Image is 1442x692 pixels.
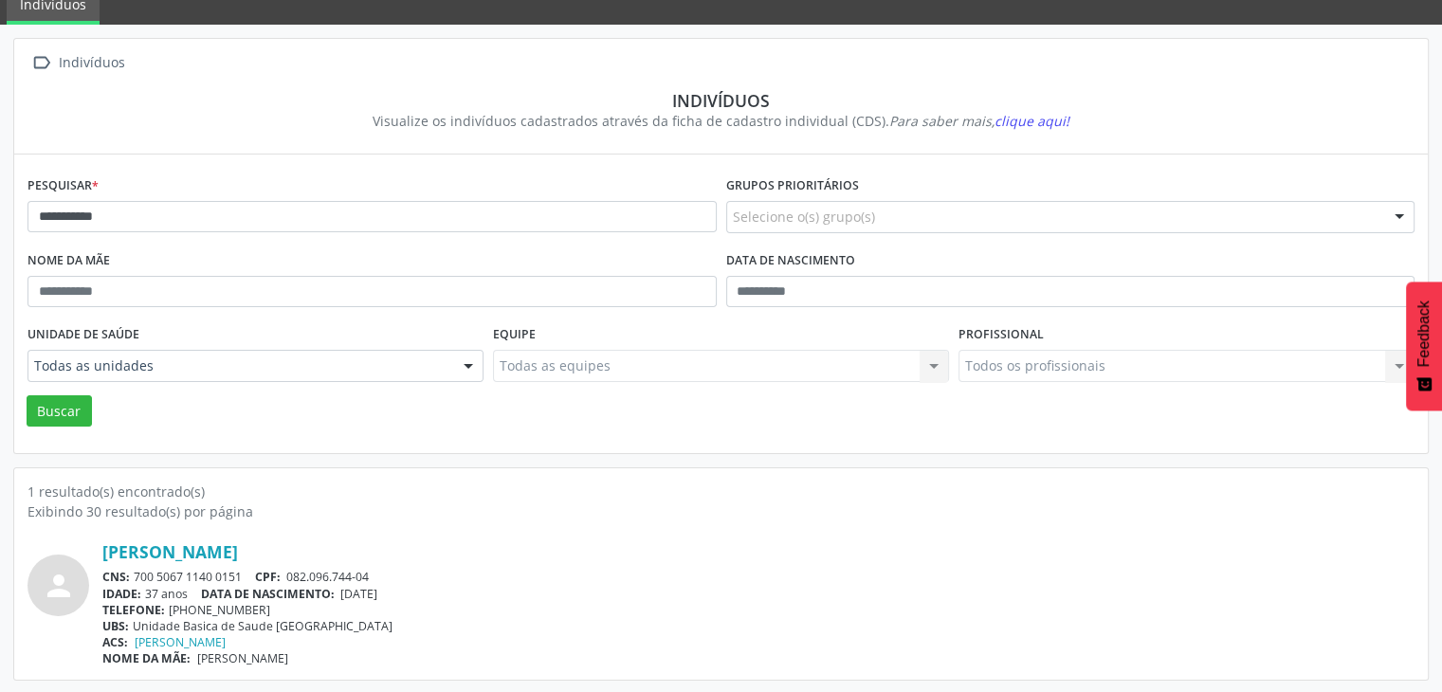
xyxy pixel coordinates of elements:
[493,320,536,350] label: Equipe
[733,207,875,227] span: Selecione o(s) grupo(s)
[286,569,369,585] span: 082.096.744-04
[726,172,859,201] label: Grupos prioritários
[41,111,1401,131] div: Visualize os indivíduos cadastrados através da ficha de cadastro individual (CDS).
[42,569,76,603] i: person
[135,634,226,650] a: [PERSON_NAME]
[102,569,1415,585] div: 700 5067 1140 0151
[27,49,128,77] a:  Indivíduos
[255,569,281,585] span: CPF:
[27,49,55,77] i: 
[27,246,110,276] label: Nome da mãe
[27,320,139,350] label: Unidade de saúde
[102,634,128,650] span: ACS:
[27,482,1415,501] div: 1 resultado(s) encontrado(s)
[27,395,92,428] button: Buscar
[102,650,191,666] span: NOME DA MÃE:
[102,569,130,585] span: CNS:
[340,586,377,602] span: [DATE]
[27,501,1415,521] div: Exibindo 30 resultado(s) por página
[1415,300,1433,367] span: Feedback
[27,172,99,201] label: Pesquisar
[1406,282,1442,410] button: Feedback - Mostrar pesquisa
[102,586,1415,602] div: 37 anos
[726,246,855,276] label: Data de nascimento
[889,112,1069,130] i: Para saber mais,
[102,586,141,602] span: IDADE:
[102,618,129,634] span: UBS:
[55,49,128,77] div: Indivíduos
[102,541,238,562] a: [PERSON_NAME]
[201,586,335,602] span: DATA DE NASCIMENTO:
[197,650,288,666] span: [PERSON_NAME]
[34,356,445,375] span: Todas as unidades
[958,320,1044,350] label: Profissional
[102,602,1415,618] div: [PHONE_NUMBER]
[41,90,1401,111] div: Indivíduos
[102,602,165,618] span: TELEFONE:
[995,112,1069,130] span: clique aqui!
[102,618,1415,634] div: Unidade Basica de Saude [GEOGRAPHIC_DATA]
